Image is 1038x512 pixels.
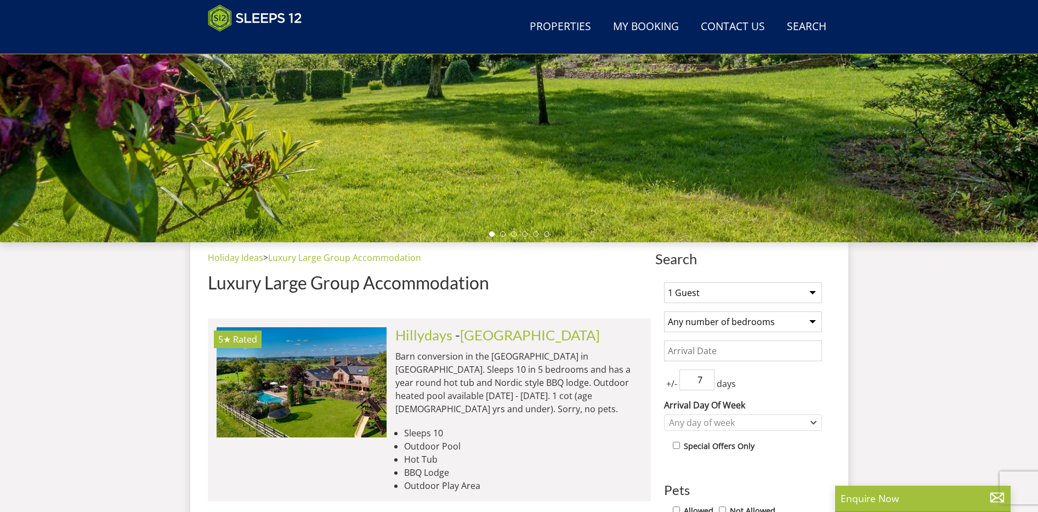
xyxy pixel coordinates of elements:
img: Sleeps 12 [208,4,302,32]
span: > [263,252,268,264]
label: Arrival Day Of Week [664,399,822,412]
span: Hillydays has a 5 star rating under the Quality in Tourism Scheme [218,333,231,345]
a: 5★ Rated [217,327,387,437]
div: Combobox [664,414,822,431]
li: BBQ Lodge [404,466,642,479]
a: Holiday Ideas [208,252,263,264]
div: Any day of week [666,417,808,429]
a: Luxury Large Group Accommodation [268,252,421,264]
span: Rated [233,333,257,345]
span: days [714,377,738,390]
a: [GEOGRAPHIC_DATA] [460,327,600,343]
input: Arrival Date [664,340,822,361]
h3: Pets [664,483,822,497]
li: Outdoor Play Area [404,479,642,492]
a: Properties [525,15,595,39]
img: hillydays-holiday-home-accommodation-devon-sleeping-10.original.jpg [217,327,387,437]
li: Outdoor Pool [404,440,642,453]
a: Contact Us [696,15,769,39]
a: Search [782,15,831,39]
p: Barn conversion in the [GEOGRAPHIC_DATA] in [GEOGRAPHIC_DATA]. Sleeps 10 in 5 bedrooms and has a ... [395,350,642,416]
li: Hot Tub [404,453,642,466]
li: Sleeps 10 [404,426,642,440]
iframe: Customer reviews powered by Trustpilot [202,38,317,48]
label: Special Offers Only [684,440,755,452]
p: Enquire Now [841,491,1005,505]
span: Search [655,251,831,266]
span: +/- [664,377,679,390]
span: - [455,327,600,343]
a: My Booking [609,15,683,39]
h1: Luxury Large Group Accommodation [208,273,651,292]
a: Hillydays [395,327,452,343]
